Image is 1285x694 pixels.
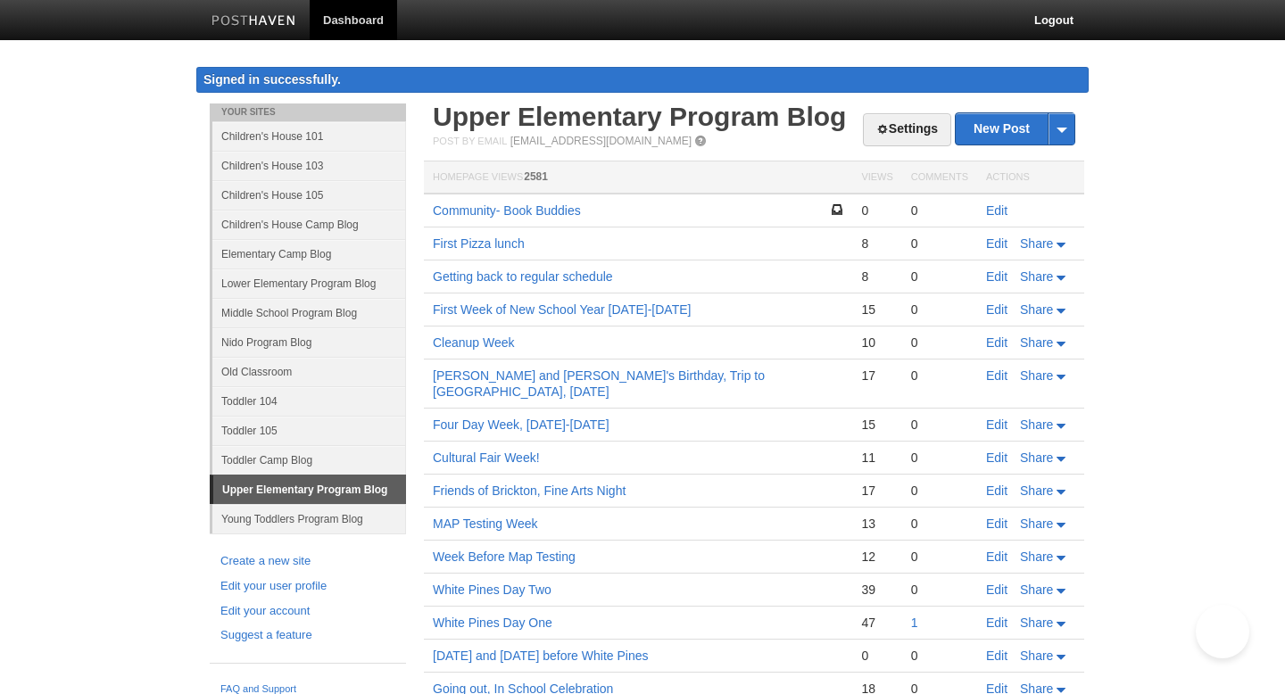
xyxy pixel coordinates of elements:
a: Middle School Program Blog [212,298,406,327]
div: 15 [861,302,892,318]
div: 0 [861,202,892,219]
th: Comments [902,161,977,194]
a: Toddler Camp Blog [212,445,406,475]
a: [DATE] and [DATE] before White Pines [433,649,648,663]
span: Share [1020,649,1053,663]
a: Edit [986,203,1007,218]
div: 0 [911,417,968,433]
a: Cleanup Week [433,335,515,350]
a: Cultural Fair Week! [433,450,540,465]
div: 47 [861,615,892,631]
a: Four Day Week, [DATE]-[DATE] [433,417,609,432]
a: Young Toddlers Program Blog [212,504,406,533]
div: 0 [911,335,968,351]
a: Settings [863,113,951,146]
div: 13 [861,516,892,532]
a: Edit [986,417,1007,432]
span: Share [1020,516,1053,531]
div: 0 [911,450,968,466]
div: 0 [911,235,968,252]
div: 0 [911,269,968,285]
a: New Post [956,113,1074,145]
span: Share [1020,368,1053,383]
div: 17 [861,368,892,384]
div: 0 [911,202,968,219]
a: Upper Elementary Program Blog [213,475,406,504]
span: Share [1020,236,1053,251]
div: 11 [861,450,892,466]
div: 12 [861,549,892,565]
th: Homepage Views [424,161,852,194]
div: 39 [861,582,892,598]
a: Edit your user profile [220,577,395,596]
span: Share [1020,483,1053,498]
a: Children's House Camp Blog [212,210,406,239]
span: Share [1020,269,1053,284]
div: 0 [911,368,968,384]
a: Elementary Camp Blog [212,239,406,269]
a: Edit [986,269,1007,284]
span: 2581 [524,170,548,183]
div: 0 [911,582,968,598]
span: Post by Email [433,136,507,146]
a: Nido Program Blog [212,327,406,357]
span: Share [1020,616,1053,630]
a: [PERSON_NAME] and [PERSON_NAME]'s Birthday, Trip to [GEOGRAPHIC_DATA], [DATE] [433,368,765,399]
a: Edit your account [220,602,395,621]
a: 1 [911,616,918,630]
a: White Pines Day Two [433,582,551,597]
span: Share [1020,450,1053,465]
div: Signed in successfully. [196,67,1089,93]
a: Friends of Brickton, Fine Arts Night [433,483,626,498]
span: Share [1020,302,1053,317]
a: Week Before Map Testing [433,549,576,564]
iframe: Help Scout Beacon - Open [1196,605,1249,658]
div: 10 [861,335,892,351]
li: Your Sites [210,103,406,121]
a: Edit [986,483,1007,498]
div: 8 [861,269,892,285]
th: Views [852,161,901,194]
th: Actions [977,161,1084,194]
a: Suggest a feature [220,626,395,645]
a: Edit [986,236,1007,251]
a: Old Classroom [212,357,406,386]
span: Share [1020,417,1053,432]
div: 0 [911,516,968,532]
span: Share [1020,335,1053,350]
a: Toddler 104 [212,386,406,416]
a: Edit [986,616,1007,630]
a: [EMAIL_ADDRESS][DOMAIN_NAME] [510,135,692,147]
div: 17 [861,483,892,499]
a: Edit [986,450,1007,465]
div: 0 [911,302,968,318]
a: Children's House 105 [212,180,406,210]
a: Children's House 103 [212,151,406,180]
span: Share [1020,582,1053,597]
a: Edit [986,549,1007,564]
div: 0 [861,648,892,664]
a: Community- Book Buddies [433,203,581,218]
div: 0 [911,483,968,499]
a: Edit [986,582,1007,597]
a: Edit [986,335,1007,350]
a: Edit [986,302,1007,317]
a: Lower Elementary Program Blog [212,269,406,298]
a: Edit [986,649,1007,663]
a: Toddler 105 [212,416,406,445]
div: 0 [911,549,968,565]
a: Upper Elementary Program Blog [433,102,846,131]
a: Create a new site [220,552,395,571]
img: Posthaven-bar [211,15,296,29]
a: Edit [986,368,1007,383]
a: MAP Testing Week [433,516,538,531]
a: White Pines Day One [433,616,552,630]
a: First Week of New School Year [DATE]-[DATE] [433,302,691,317]
div: 8 [861,235,892,252]
a: Children's House 101 [212,121,406,151]
a: First Pizza lunch [433,236,525,251]
a: Edit [986,516,1007,531]
div: 0 [911,648,968,664]
div: 15 [861,417,892,433]
a: Getting back to regular schedule [433,269,613,284]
